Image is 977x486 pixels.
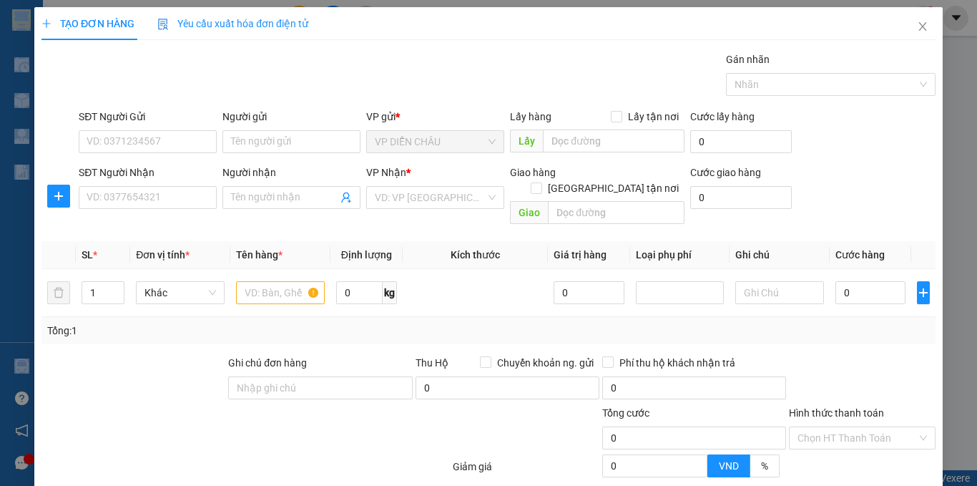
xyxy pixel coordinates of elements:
[341,249,392,261] span: Định lượng
[79,109,217,125] div: SĐT Người Gửi
[510,111,551,122] span: Lấy hàng
[144,282,216,303] span: Khác
[451,459,601,484] div: Giảm giá
[375,131,496,152] span: VP DIỄN CHÂU
[222,109,360,125] div: Người gửi
[47,281,70,304] button: delete
[543,130,684,152] input: Dọc đường
[97,10,145,41] strong: Phí COD: đ
[548,201,684,224] input: Dọc đường
[4,42,69,105] span: : • Người gửi hàng chịu trách nhiệm về mọi thông tin khai báo trên phiếu gửi đơn hàng trước pháp ...
[228,357,307,369] label: Ghi chú đơn hàng
[917,21,928,32] span: close
[41,18,134,29] span: TẠO ĐƠN HÀNG
[789,407,884,419] label: Hình thức thanh toán
[917,281,930,304] button: plus
[366,167,406,178] span: VP Nhận
[222,165,360,180] div: Người nhận
[451,249,500,261] span: Kích thước
[340,192,352,203] span: user-add
[4,42,67,50] strong: [PERSON_NAME]
[689,186,792,209] input: Cước giao hàng
[510,201,548,224] span: Giao
[228,376,412,399] input: Ghi chú đơn hàng
[730,241,830,269] th: Ghi chú
[726,54,770,65] label: Gán nhãn
[761,460,768,472] span: %
[4,107,69,152] span: • Công ty không chịu trách nhiệm nếu hàng động vật sống bị chết trong quá trình vận chuyển
[168,26,205,41] span: 60.000
[614,355,741,371] span: Phí thu hộ khách nhận trả
[41,19,51,29] span: plus
[689,130,792,153] input: Cước lấy hàng
[55,10,96,41] strong: COD:
[541,180,684,196] span: [GEOGRAPHIC_DATA] tận nơi
[136,249,190,261] span: Đơn vị tính
[79,165,217,180] div: SĐT Người Nhận
[622,109,684,125] span: Lấy tận nơi
[415,357,448,369] span: Thu Hộ
[510,130,543,152] span: Lấy
[689,167,760,178] label: Cước giao hàng
[835,249,885,261] span: Cước hàng
[9,20,41,31] span: Ghi chú:
[491,355,599,371] span: Chuyển khoản ng. gửi
[735,281,824,304] input: Ghi Chú
[903,7,943,47] button: Close
[205,26,212,41] span: đ
[554,249,607,261] span: Giá trị hàng
[157,19,169,30] img: icon
[510,167,556,178] span: Giao hàng
[82,249,93,261] span: SL
[236,281,325,304] input: VD: Bàn, Ghế
[554,281,624,304] input: 0
[602,407,649,419] span: Tổng cước
[719,460,739,472] span: VND
[48,190,69,202] span: plus
[157,18,308,29] span: Yêu cầu xuất hóa đơn điện tử
[689,111,754,122] label: Cước lấy hàng
[147,10,212,41] span: Phải thu:
[89,10,96,41] span: 0 đ
[236,249,283,261] span: Tên hàng
[47,323,378,339] div: Tổng: 1
[47,185,70,208] button: plus
[132,26,138,41] span: 0
[918,287,929,298] span: plus
[629,241,730,269] th: Loại phụ phí
[383,281,397,304] span: kg
[366,109,504,125] div: VP gửi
